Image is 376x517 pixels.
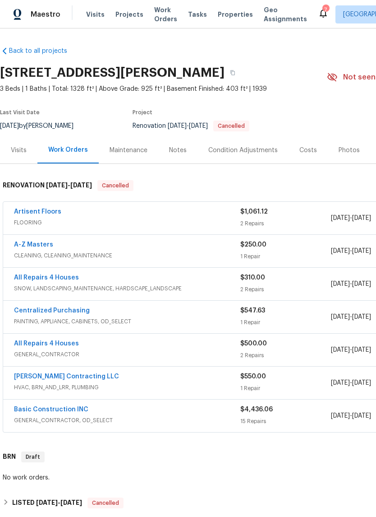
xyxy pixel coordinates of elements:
[214,123,248,129] span: Cancelled
[3,452,16,462] h6: BRN
[14,284,240,293] span: SNOW, LANDSCAPING_MAINTENANCE, HARDSCAPE_LANDSCAPE
[331,215,350,221] span: [DATE]
[331,314,350,320] span: [DATE]
[14,307,90,314] a: Centralized Purchasing
[14,383,240,392] span: HVAC, BRN_AND_LRR, PLUMBING
[218,10,253,19] span: Properties
[14,209,61,215] a: Artisent Floors
[240,318,331,327] div: 1 Repair
[46,182,68,188] span: [DATE]
[3,180,92,191] h6: RENOVATION
[36,499,82,506] span: -
[115,10,143,19] span: Projects
[11,146,27,155] div: Visits
[110,146,147,155] div: Maintenance
[98,181,133,190] span: Cancelled
[352,380,371,386] span: [DATE]
[14,406,88,413] a: Basic Construction INC
[189,123,208,129] span: [DATE]
[240,373,266,380] span: $550.00
[240,219,331,228] div: 2 Repairs
[14,317,240,326] span: PAINTING, APPLIANCE, CABINETS, OD_SELECT
[331,380,350,386] span: [DATE]
[240,275,265,281] span: $310.00
[240,209,268,215] span: $1,061.12
[208,146,278,155] div: Condition Adjustments
[14,373,119,380] a: [PERSON_NAME] Contracting LLC
[299,146,317,155] div: Costs
[14,218,240,227] span: FLOORING
[88,498,123,508] span: Cancelled
[14,242,53,248] a: A-Z Masters
[48,145,88,154] div: Work Orders
[331,413,350,419] span: [DATE]
[331,312,371,321] span: -
[331,214,371,223] span: -
[168,123,208,129] span: -
[352,215,371,221] span: [DATE]
[331,347,350,353] span: [DATE]
[14,251,240,260] span: CLEANING, CLEANING_MAINTENANCE
[133,110,152,115] span: Project
[60,499,82,506] span: [DATE]
[331,345,371,354] span: -
[331,378,371,387] span: -
[133,123,249,129] span: Renovation
[352,281,371,287] span: [DATE]
[264,5,307,23] span: Geo Assignments
[331,411,371,420] span: -
[240,242,266,248] span: $250.00
[352,347,371,353] span: [DATE]
[240,351,331,360] div: 2 Repairs
[240,307,265,314] span: $547.63
[240,417,331,426] div: 15 Repairs
[154,5,177,23] span: Work Orders
[14,416,240,425] span: GENERAL_CONTRACTOR, OD_SELECT
[188,11,207,18] span: Tasks
[240,285,331,294] div: 2 Repairs
[36,499,58,506] span: [DATE]
[339,146,360,155] div: Photos
[22,452,44,461] span: Draft
[169,146,187,155] div: Notes
[240,252,331,261] div: 1 Repair
[70,182,92,188] span: [DATE]
[352,413,371,419] span: [DATE]
[352,248,371,254] span: [DATE]
[240,340,267,347] span: $500.00
[14,350,240,359] span: GENERAL_CONTRACTOR
[331,247,371,256] span: -
[12,498,82,508] h6: LISTED
[31,10,60,19] span: Maestro
[86,10,105,19] span: Visits
[14,340,79,347] a: All Repairs 4 Houses
[331,248,350,254] span: [DATE]
[322,5,329,14] div: 7
[331,281,350,287] span: [DATE]
[225,65,241,81] button: Copy Address
[168,123,187,129] span: [DATE]
[46,182,92,188] span: -
[352,314,371,320] span: [DATE]
[240,384,331,393] div: 1 Repair
[14,275,79,281] a: All Repairs 4 Houses
[331,279,371,289] span: -
[240,406,273,413] span: $4,436.06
